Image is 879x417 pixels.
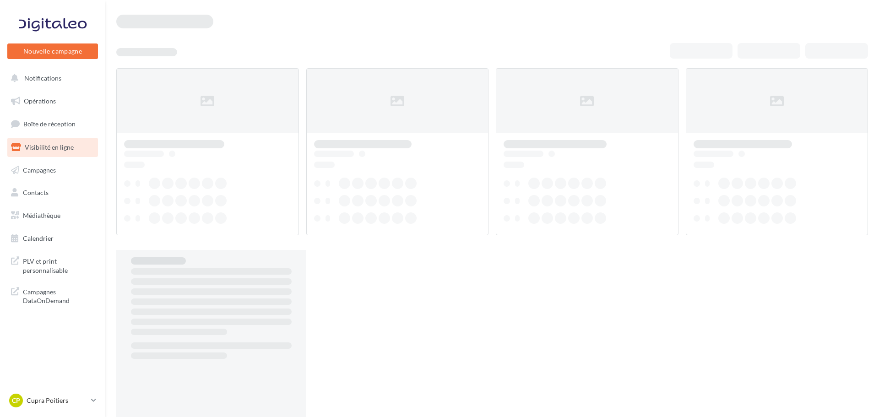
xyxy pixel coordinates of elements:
[24,74,61,82] span: Notifications
[5,229,100,248] a: Calendrier
[5,206,100,225] a: Médiathèque
[5,183,100,202] a: Contacts
[5,251,100,278] a: PLV et print personnalisable
[23,166,56,173] span: Campagnes
[7,43,98,59] button: Nouvelle campagne
[23,120,76,128] span: Boîte de réception
[5,69,96,88] button: Notifications
[5,161,100,180] a: Campagnes
[23,211,60,219] span: Médiathèque
[5,138,100,157] a: Visibilité en ligne
[27,396,87,405] p: Cupra Poitiers
[23,255,94,275] span: PLV et print personnalisable
[23,286,94,305] span: Campagnes DataOnDemand
[23,234,54,242] span: Calendrier
[25,143,74,151] span: Visibilité en ligne
[7,392,98,409] a: CP Cupra Poitiers
[5,114,100,134] a: Boîte de réception
[5,282,100,309] a: Campagnes DataOnDemand
[24,97,56,105] span: Opérations
[12,396,20,405] span: CP
[5,92,100,111] a: Opérations
[23,189,49,196] span: Contacts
